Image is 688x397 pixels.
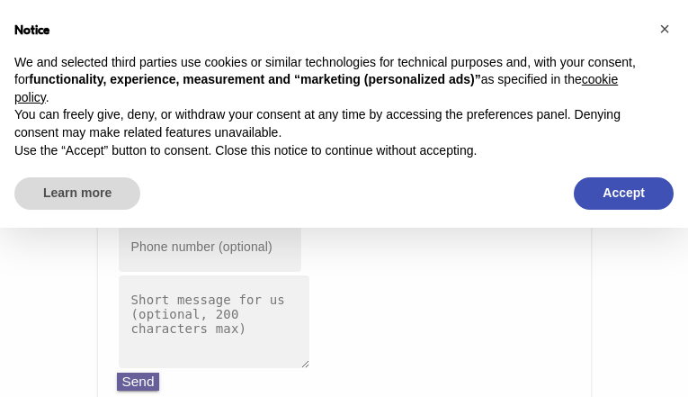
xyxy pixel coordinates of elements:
[14,142,645,160] p: Use the “Accept” button to consent. Close this notice to continue without accepting.
[29,72,480,86] strong: functionality, experience, measurement and “marketing (personalized ads)”
[14,22,645,40] h2: Notice
[14,54,645,107] p: We and selected third parties use cookies or similar technologies for technical purposes and, wit...
[14,177,140,210] button: Learn more
[117,373,160,391] button: Send
[14,72,618,104] a: cookie policy
[574,177,674,210] button: Accept
[659,19,670,39] span: ×
[650,14,679,43] button: Close this notice
[117,220,303,273] input: Phone number (optional)
[14,106,645,141] p: You can freely give, deny, or withdraw your consent at any time by accessing the preferences pane...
